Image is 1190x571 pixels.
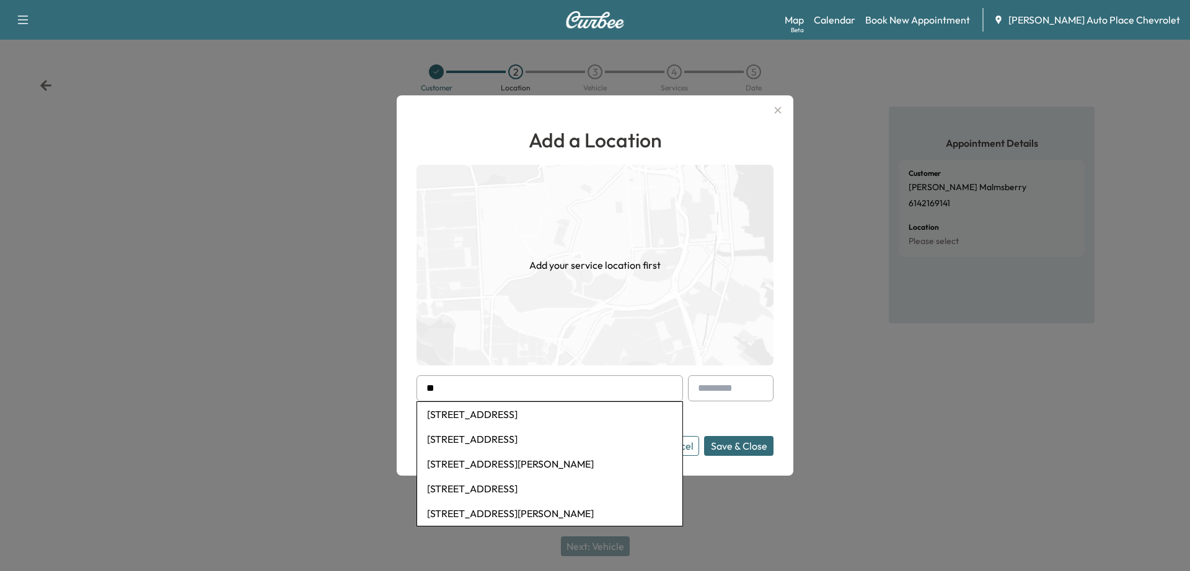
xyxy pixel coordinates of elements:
a: Book New Appointment [865,12,970,27]
img: empty-map-CL6vilOE.png [416,165,773,365]
img: Curbee Logo [565,11,625,28]
span: [PERSON_NAME] Auto Place Chevrolet [1008,12,1180,27]
li: [STREET_ADDRESS] [417,402,682,427]
li: [STREET_ADDRESS][PERSON_NAME] [417,501,682,526]
a: Calendar [814,12,855,27]
button: Save & Close [704,436,773,456]
li: [STREET_ADDRESS] [417,427,682,451]
h1: Add a Location [416,125,773,155]
li: [STREET_ADDRESS][PERSON_NAME] [417,451,682,476]
h1: Add your service location first [529,258,661,272]
div: Beta [791,25,804,35]
li: [STREET_ADDRESS] [417,476,682,501]
a: MapBeta [785,12,804,27]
